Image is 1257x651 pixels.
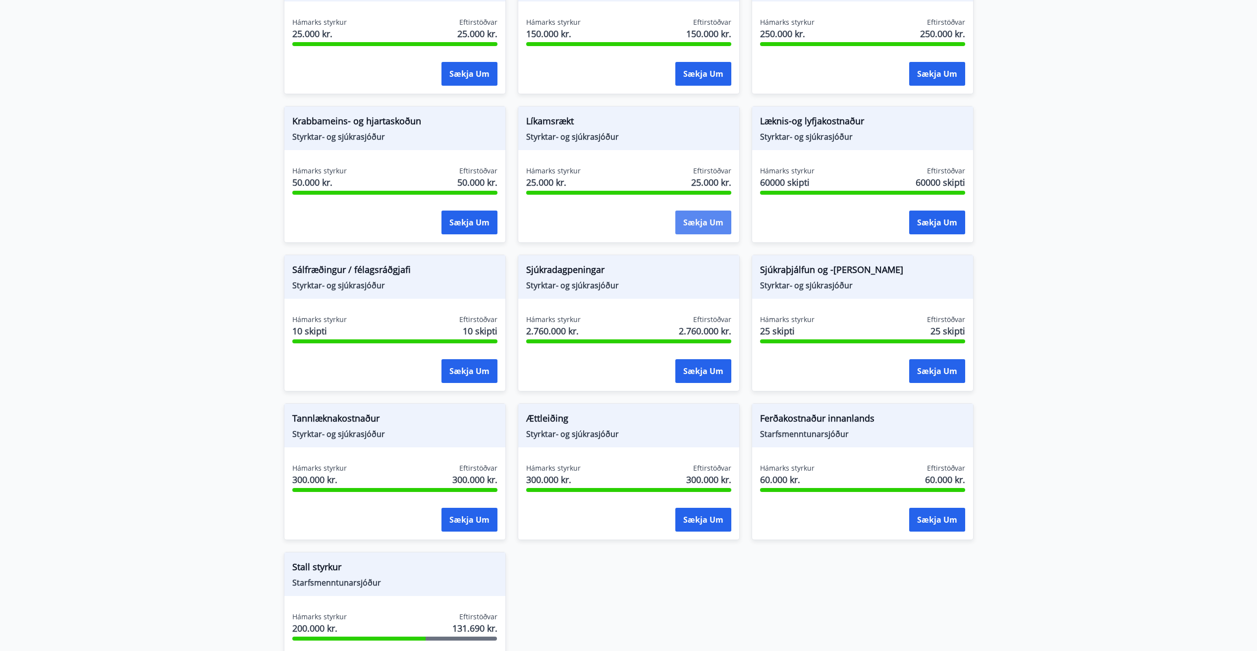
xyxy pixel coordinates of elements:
[292,473,347,486] span: 300.000 kr.
[526,412,731,429] span: Ættleiðing
[526,166,581,176] span: Hámarks styrkur
[463,325,497,337] span: 10 skipti
[909,62,965,86] button: Sækja um
[292,463,347,473] span: Hámarks styrkur
[760,166,815,176] span: Hámarks styrkur
[292,131,497,142] span: Styrktar- og sjúkrasjóður
[909,211,965,234] button: Sækja um
[292,412,497,429] span: Tannlæknakostnaður
[686,27,731,40] span: 150.000 kr.
[526,429,731,439] span: Styrktar- og sjúkrasjóður
[920,27,965,40] span: 250.000 kr.
[292,325,347,337] span: 10 skipti
[526,27,581,40] span: 150.000 kr.
[526,17,581,27] span: Hámarks styrkur
[760,114,965,131] span: Læknis-og lyfjakostnaður
[292,315,347,325] span: Hámarks styrkur
[760,176,815,189] span: 60000 skipti
[292,17,347,27] span: Hámarks styrkur
[292,622,347,635] span: 200.000 kr.
[526,280,731,291] span: Styrktar- og sjúkrasjóður
[760,263,965,280] span: Sjúkraþjálfun og -[PERSON_NAME]
[459,17,497,27] span: Eftirstöðvar
[693,166,731,176] span: Eftirstöðvar
[916,176,965,189] span: 60000 skipti
[693,315,731,325] span: Eftirstöðvar
[760,315,815,325] span: Hámarks styrkur
[526,263,731,280] span: Sjúkradagpeningar
[909,359,965,383] button: Sækja um
[693,17,731,27] span: Eftirstöðvar
[675,359,731,383] button: Sækja um
[760,463,815,473] span: Hámarks styrkur
[760,17,815,27] span: Hámarks styrkur
[441,359,497,383] button: Sækja um
[526,473,581,486] span: 300.000 kr.
[292,27,347,40] span: 25.000 kr.
[459,166,497,176] span: Eftirstöðvar
[526,131,731,142] span: Styrktar- og sjúkrasjóður
[760,473,815,486] span: 60.000 kr.
[675,508,731,532] button: Sækja um
[457,27,497,40] span: 25.000 kr.
[452,622,497,635] span: 131.690 kr.
[292,263,497,280] span: Sálfræðingur / félagsráðgjafi
[292,560,497,577] span: Stall styrkur
[526,315,581,325] span: Hámarks styrkur
[292,612,347,622] span: Hámarks styrkur
[925,473,965,486] span: 60.000 kr.
[927,17,965,27] span: Eftirstöðvar
[927,315,965,325] span: Eftirstöðvar
[526,176,581,189] span: 25.000 kr.
[686,473,731,486] span: 300.000 kr.
[459,315,497,325] span: Eftirstöðvar
[441,508,497,532] button: Sækja um
[760,27,815,40] span: 250.000 kr.
[526,325,581,337] span: 2.760.000 kr.
[679,325,731,337] span: 2.760.000 kr.
[457,176,497,189] span: 50.000 kr.
[292,280,497,291] span: Styrktar- og sjúkrasjóður
[441,211,497,234] button: Sækja um
[760,280,965,291] span: Styrktar- og sjúkrasjóður
[452,473,497,486] span: 300.000 kr.
[292,577,497,588] span: Starfsmenntunarsjóður
[292,429,497,439] span: Styrktar- og sjúkrasjóður
[693,463,731,473] span: Eftirstöðvar
[927,166,965,176] span: Eftirstöðvar
[760,429,965,439] span: Starfsmenntunarsjóður
[292,176,347,189] span: 50.000 kr.
[526,114,731,131] span: Líkamsrækt
[760,412,965,429] span: Ferðakostnaður innanlands
[927,463,965,473] span: Eftirstöðvar
[292,114,497,131] span: Krabbameins- og hjartaskoðun
[459,463,497,473] span: Eftirstöðvar
[760,325,815,337] span: 25 skipti
[441,62,497,86] button: Sækja um
[760,131,965,142] span: Styrktar- og sjúkrasjóður
[526,463,581,473] span: Hámarks styrkur
[930,325,965,337] span: 25 skipti
[292,166,347,176] span: Hámarks styrkur
[675,62,731,86] button: Sækja um
[675,211,731,234] button: Sækja um
[691,176,731,189] span: 25.000 kr.
[909,508,965,532] button: Sækja um
[459,612,497,622] span: Eftirstöðvar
